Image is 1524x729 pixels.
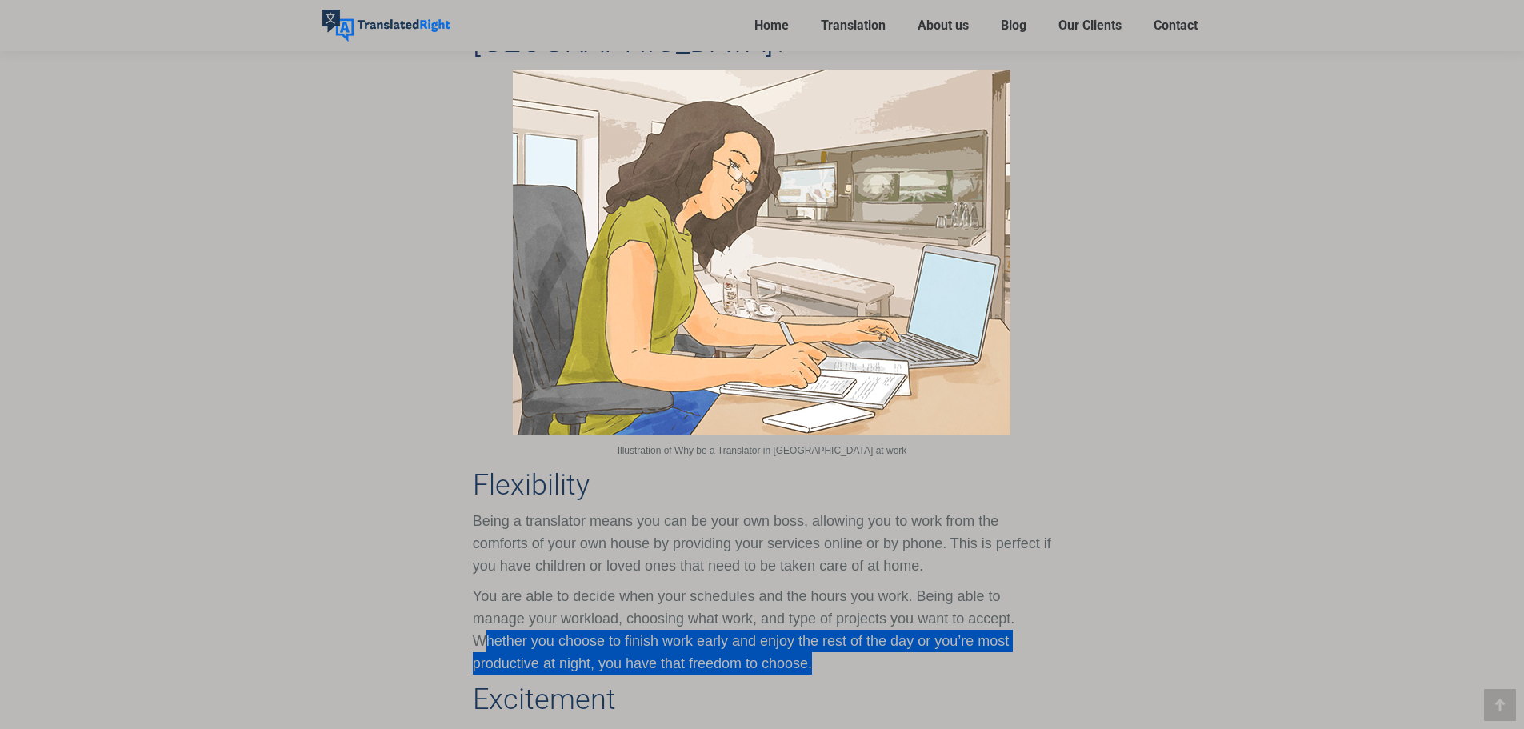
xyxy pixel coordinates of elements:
[913,14,974,37] a: About us
[1001,18,1026,34] span: Blog
[473,683,1051,716] h3: Excitement
[816,14,890,37] a: Translation
[473,510,1051,577] p: Being a translator means you can be your own boss, allowing you to work from the comforts of your...
[1054,14,1126,37] a: Our Clients
[322,10,450,42] img: Translated Right
[750,14,794,37] a: Home
[918,18,969,34] span: About us
[996,14,1031,37] a: Blog
[754,18,789,34] span: Home
[473,468,1051,502] h3: Flexibility
[1058,18,1122,34] span: Our Clients
[821,18,886,34] span: Translation
[1154,18,1198,34] span: Contact
[1149,14,1202,37] a: Contact
[509,442,1014,460] p: Illustration of Why be a Translator in [GEOGRAPHIC_DATA] at work
[513,70,1010,435] img: Illustration of Why be a Translator in Singapore at work
[473,585,1051,675] p: You are able to decide when your schedules and the hours you work. Being able to manage your work...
